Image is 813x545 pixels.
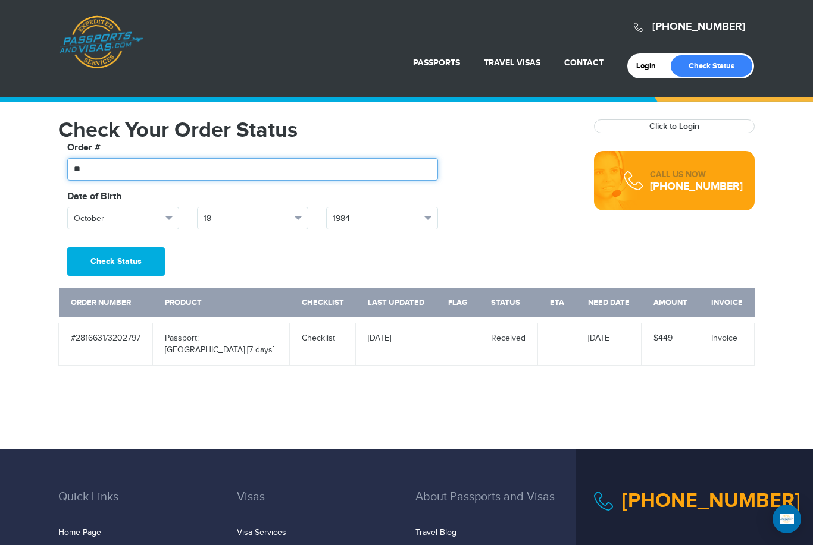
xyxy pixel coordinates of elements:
th: Order Number [59,288,153,320]
button: 1984 [326,207,438,229]
a: [PHONE_NUMBER] [650,180,743,193]
td: $449 [642,320,699,366]
div: Open Intercom Messenger [773,505,801,533]
a: [PHONE_NUMBER] [622,489,801,513]
td: Passport: [GEOGRAPHIC_DATA] [7 days] [153,320,290,366]
h3: Visas [237,490,398,521]
a: Passports [413,58,460,68]
a: Click to Login [649,121,699,131]
button: Check Status [67,247,165,276]
th: Invoice [699,288,755,320]
a: Home Page [58,528,101,537]
a: Invoice [711,333,737,343]
td: Received [479,320,538,366]
a: Contact [564,58,604,68]
h1: Check Your Order Status [58,119,576,141]
h3: About Passports and Visas [415,490,576,521]
h3: Quick Links [58,490,219,521]
button: 18 [197,207,309,229]
span: 1984 [333,213,421,225]
th: ETA [538,288,576,320]
th: Flag [436,288,479,320]
td: #2816631/3202797 [59,320,153,366]
a: [PHONE_NUMBER] [652,20,745,33]
td: [DATE] [356,320,436,366]
td: [DATE] [576,320,642,366]
button: October [67,207,179,229]
label: Order # [67,141,101,155]
span: 18 [204,213,292,225]
th: Status [479,288,538,320]
th: Last Updated [356,288,436,320]
span: October [74,213,162,225]
th: Amount [642,288,699,320]
a: Checklist [302,333,335,343]
a: Travel Visas [484,58,540,68]
th: Checklist [290,288,356,320]
th: Product [153,288,290,320]
label: Date of Birth [67,190,121,204]
a: Login [636,61,664,71]
div: CALL US NOW [650,169,743,181]
a: Visa Services [237,528,286,537]
th: Need Date [576,288,642,320]
a: Check Status [671,55,752,77]
a: Travel Blog [415,528,456,537]
a: Passports & [DOMAIN_NAME] [59,15,143,69]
